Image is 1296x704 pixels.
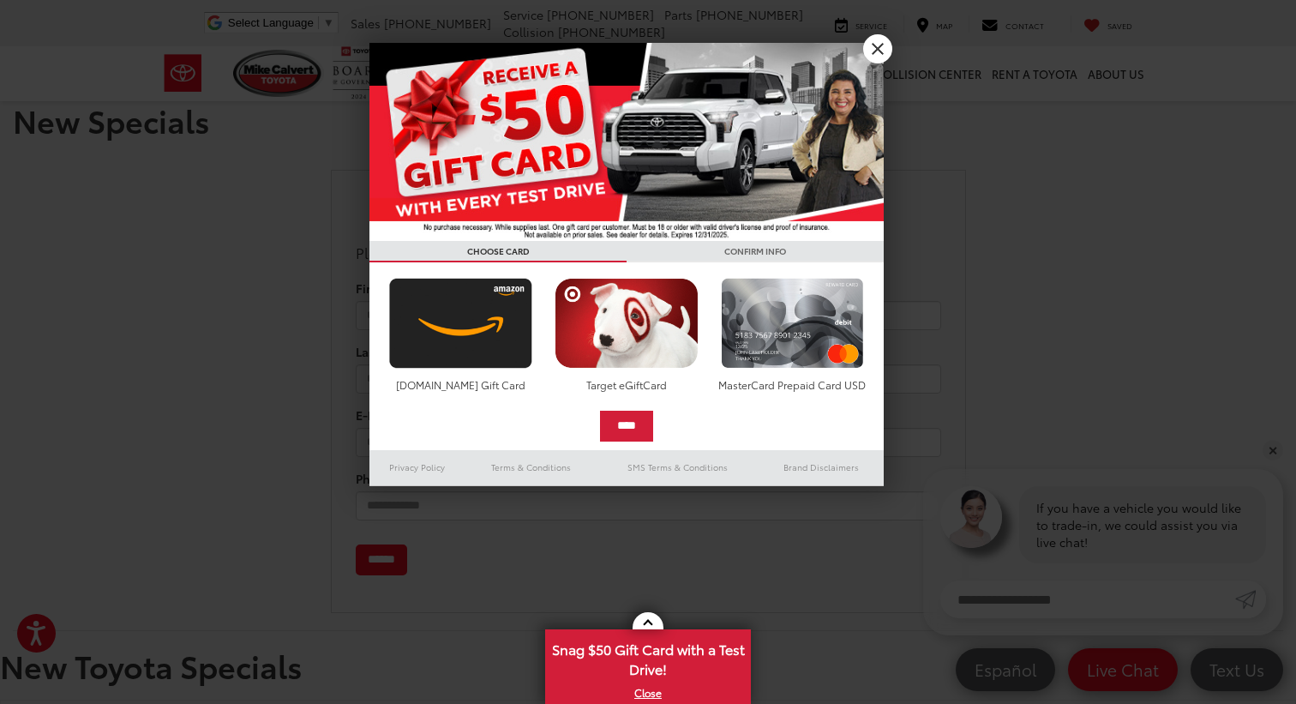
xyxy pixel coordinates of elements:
a: SMS Terms & Conditions [597,457,759,478]
img: targetcard.png [550,278,702,369]
img: mastercard.png [717,278,868,369]
div: [DOMAIN_NAME] Gift Card [385,377,537,392]
img: 55838_top_625864.jpg [369,43,884,241]
a: Terms & Conditions [465,457,597,478]
h3: CONFIRM INFO [627,241,884,262]
h3: CHOOSE CARD [369,241,627,262]
div: MasterCard Prepaid Card USD [717,377,868,392]
img: amazoncard.png [385,278,537,369]
div: Target eGiftCard [550,377,702,392]
span: Snag $50 Gift Card with a Test Drive! [547,631,749,683]
a: Privacy Policy [369,457,465,478]
a: Brand Disclaimers [759,457,884,478]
